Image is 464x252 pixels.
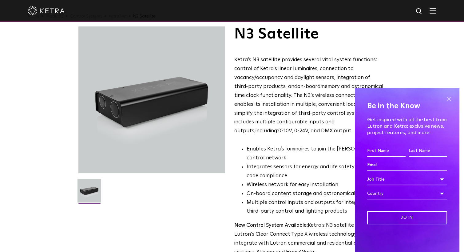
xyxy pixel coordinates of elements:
[367,188,447,199] div: Country
[367,174,447,185] div: Job Title
[234,56,384,136] p: Ketra’s N3 satellite provides several vital system functions: control of Ketra's linear luminaire...
[415,8,423,15] img: search icon
[247,190,384,198] li: On-board content storage and astronomical time clock
[247,198,384,216] li: Multiple control inputs and outputs for integration of third-party control and lighting products
[234,26,384,42] h1: N3 Satellite
[247,181,384,190] li: Wireless network for easy installation
[77,179,101,207] img: N3-Controller-2021-Web-Square
[247,145,384,163] li: Enables Ketra’s luminaires to join the [PERSON_NAME] control network
[28,6,65,15] img: ketra-logo-2019-white
[367,117,447,136] p: Get inspired with all the best from Lutron and Ketra: exclusive news, project features, and more.
[367,159,447,171] input: Email
[409,145,447,157] input: Last Name
[297,84,320,89] g: on-board
[367,100,447,112] h4: Be in the Know
[247,163,384,181] li: Integrates sensors for energy and life safety building code compliance
[256,128,278,134] g: including:
[234,223,308,228] strong: New Control System Available:
[367,145,406,157] input: First Name
[367,211,447,224] input: Join
[430,8,436,14] img: Hamburger%20Nav.svg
